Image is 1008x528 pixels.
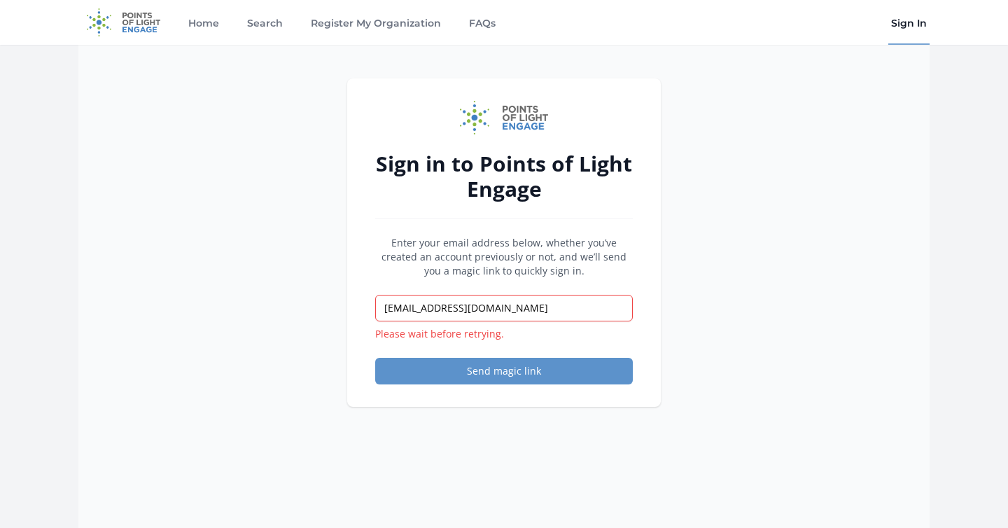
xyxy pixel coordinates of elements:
[375,327,633,341] p: Please wait before retrying.
[375,295,633,321] input: Email address
[375,151,633,202] h2: Sign in to Points of Light Engage
[375,358,633,384] button: Send magic link
[375,236,633,278] p: Enter your email address below, whether you’ve created an account previously or not, and we’ll se...
[460,101,548,134] img: Points of Light Engage logo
